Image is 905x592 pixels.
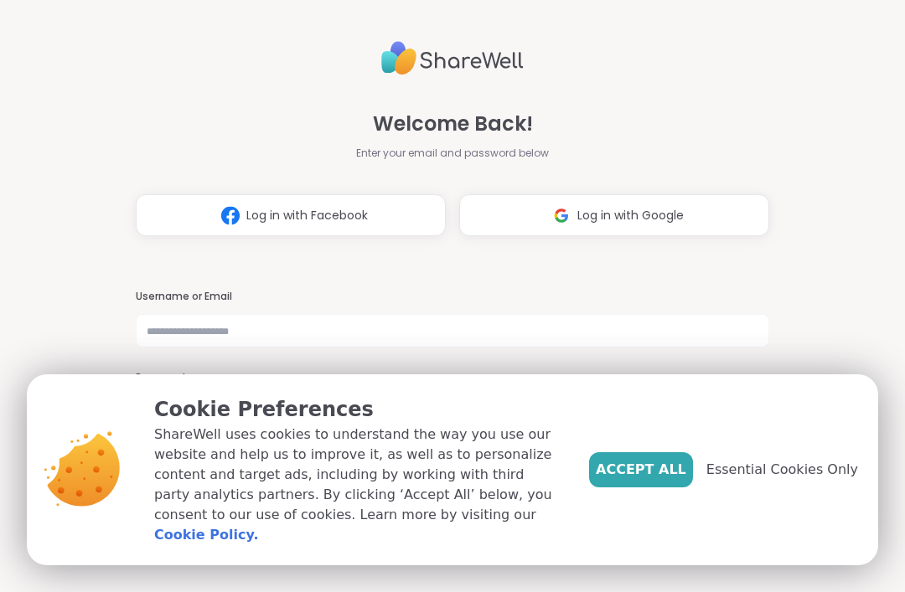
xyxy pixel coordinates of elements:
p: Cookie Preferences [154,394,562,425]
p: ShareWell uses cookies to understand the way you use our website and help us to improve it, as we... [154,425,562,545]
h3: Username or Email [136,290,769,304]
span: Log in with Google [577,207,684,224]
span: Welcome Back! [373,109,533,139]
button: Accept All [589,452,693,487]
span: Enter your email and password below [356,146,549,161]
button: Log in with Facebook [136,194,446,236]
a: Cookie Policy. [154,525,258,545]
span: Log in with Facebook [246,207,368,224]
img: ShareWell Logomark [215,200,246,231]
span: Accept All [596,460,686,480]
span: Essential Cookies Only [706,460,858,480]
img: ShareWell Logomark [546,200,577,231]
button: Log in with Google [459,194,769,236]
h3: Password [136,371,769,385]
img: ShareWell Logo [381,34,524,82]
